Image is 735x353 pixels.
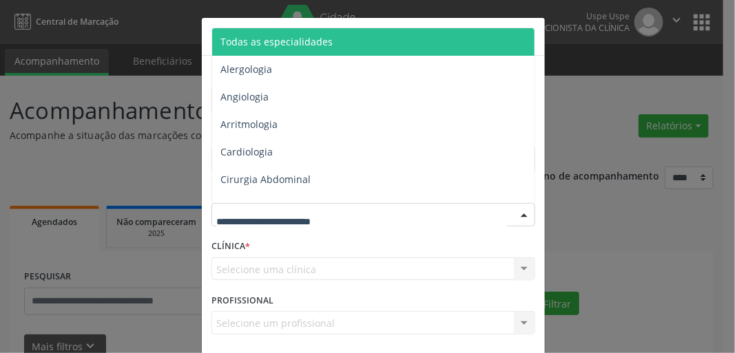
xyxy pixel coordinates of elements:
span: Alergologia [220,63,272,76]
span: Arritmologia [220,118,278,131]
span: Angiologia [220,90,269,103]
label: PROFISSIONAL [211,290,273,311]
span: Cirurgia Abdominal [220,173,311,186]
span: Cirurgia Bariatrica [220,200,305,213]
h5: Relatório de agendamentos [211,28,369,45]
span: Cardiologia [220,145,273,158]
button: Close [517,18,545,52]
span: Todas as especialidades [220,35,333,48]
label: CLÍNICA [211,236,250,257]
